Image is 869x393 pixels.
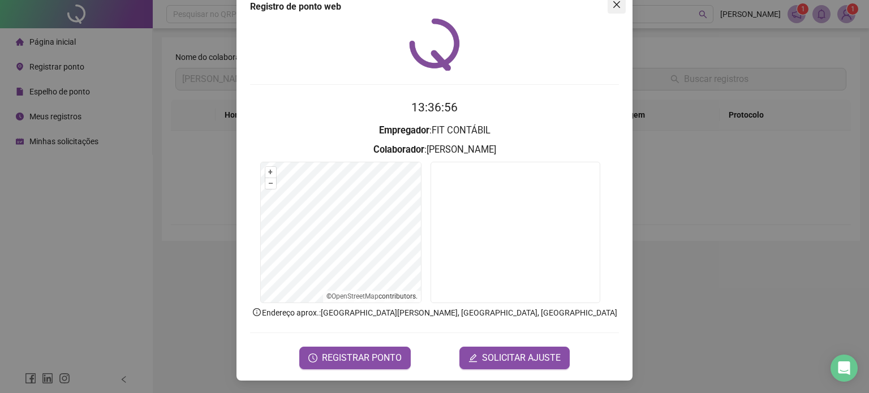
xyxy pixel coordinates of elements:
[459,347,570,369] button: editSOLICITAR AJUSTE
[326,292,418,300] li: © contributors.
[265,178,276,189] button: –
[299,347,411,369] button: REGISTRAR PONTO
[332,292,378,300] a: OpenStreetMap
[379,125,429,136] strong: Empregador
[250,142,619,157] h3: : [PERSON_NAME]
[250,123,619,138] h3: : FIT CONTÁBIL
[411,101,458,114] time: 13:36:56
[250,306,619,319] p: Endereço aprox. : [GEOGRAPHIC_DATA][PERSON_NAME], [GEOGRAPHIC_DATA], [GEOGRAPHIC_DATA]
[308,353,317,362] span: clock-circle
[322,351,402,365] span: REGISTRAR PONTO
[252,307,262,317] span: info-circle
[482,351,561,365] span: SOLICITAR AJUSTE
[468,353,477,362] span: edit
[409,18,460,71] img: QRPoint
[265,167,276,178] button: +
[373,144,424,155] strong: Colaborador
[831,355,858,382] div: Open Intercom Messenger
